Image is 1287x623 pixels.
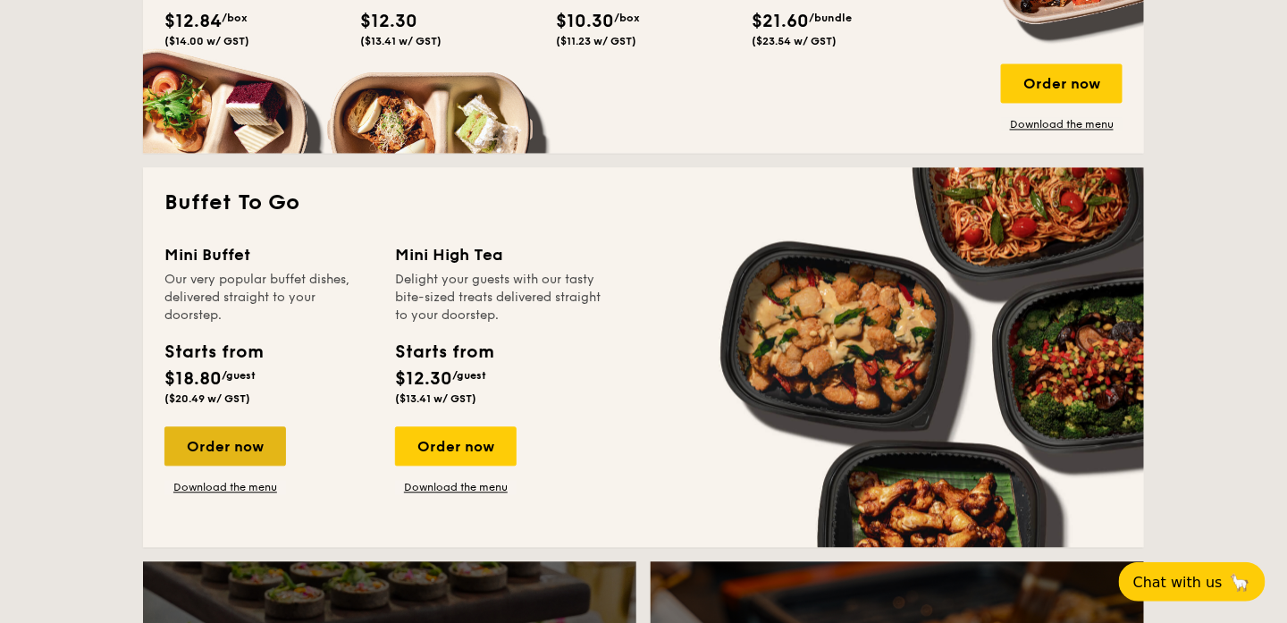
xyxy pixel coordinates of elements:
div: Mini Buffet [164,243,374,268]
span: ($13.41 w/ GST) [395,393,476,406]
span: /box [614,12,640,24]
span: /guest [222,370,256,383]
div: Order now [1001,64,1123,104]
span: Chat with us [1133,574,1223,591]
a: Download the menu [1001,118,1123,132]
span: /guest [452,370,486,383]
span: $12.84 [164,11,222,32]
div: Mini High Tea [395,243,604,268]
span: ($13.41 w/ GST) [360,35,442,47]
span: ($23.54 w/ GST) [752,35,837,47]
span: ($20.49 w/ GST) [164,393,250,406]
div: Our very popular buffet dishes, delivered straight to your doorstep. [164,272,374,325]
div: Order now [395,427,517,467]
div: Starts from [395,340,492,366]
span: $21.60 [752,11,809,32]
span: $10.30 [556,11,614,32]
div: Order now [164,427,286,467]
span: $18.80 [164,369,222,391]
a: Download the menu [395,481,517,495]
span: ($11.23 w/ GST) [556,35,636,47]
h2: Buffet To Go [164,189,1123,218]
div: Starts from [164,340,262,366]
span: /bundle [809,12,852,24]
button: Chat with us🦙 [1119,562,1266,602]
span: $12.30 [395,369,452,391]
span: /box [222,12,248,24]
a: Download the menu [164,481,286,495]
span: 🦙 [1230,572,1251,593]
span: ($14.00 w/ GST) [164,35,249,47]
span: $12.30 [360,11,417,32]
div: Delight your guests with our tasty bite-sized treats delivered straight to your doorstep. [395,272,604,325]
